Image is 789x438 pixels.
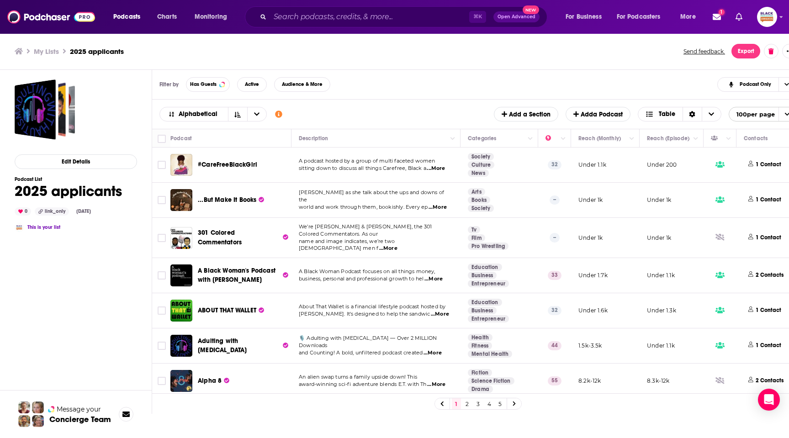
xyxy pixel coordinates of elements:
[159,81,179,88] h3: Filter by
[158,196,166,204] span: Toggle select row
[647,377,669,385] p: 8.3k-12k
[18,401,30,413] img: Sydney Profile
[198,376,229,385] a: Alpha 8
[158,342,166,350] span: Toggle select row
[198,267,275,284] span: A Black Woman's Podcast with [PERSON_NAME]
[198,337,247,354] span: Adulting with [MEDICAL_DATA]
[431,311,449,318] span: ...More
[566,107,630,121] button: Adda Podcast
[744,188,789,212] button: 1 Contact
[758,389,780,411] div: Open Intercom Messenger
[468,299,502,306] a: Education
[245,82,259,87] span: Active
[468,153,494,160] a: Society
[744,299,789,322] button: 1 Contact
[170,133,192,144] div: Podcast
[468,226,480,233] a: Tv
[638,107,721,121] h2: Choose View
[548,271,561,280] p: 33
[73,208,95,215] div: [DATE]
[299,335,437,348] span: 🎙️ Adulting with [MEDICAL_DATA] — Over 2 MILLION Downloads
[198,266,288,285] a: A Black Woman's Podcast with [PERSON_NAME]
[731,44,760,58] button: Export
[170,227,192,249] img: 301 Colored Commentators
[158,234,166,242] span: Toggle select row
[198,196,256,204] span: ...But Make It Books
[468,369,492,376] a: Fiction
[170,370,192,392] a: Alpha 8
[468,307,497,314] a: Business
[299,311,430,317] span: [PERSON_NAME]. It's designed to help the sandwic
[299,238,395,252] span: name and image indicates, we’re two [DEMOGRAPHIC_DATA] men f
[523,5,539,14] span: New
[468,169,489,177] a: News
[57,405,101,414] span: Message your
[179,111,221,117] span: Alphabetical
[468,342,492,349] a: Fitness
[711,133,724,144] div: Has Guests
[474,398,483,409] a: 3
[494,107,558,121] button: Add a Section
[34,47,59,56] h3: My Lists
[198,228,288,247] a: 301 Colored Commentators
[160,111,228,117] button: open menu
[15,223,24,232] img: blackpodcastingawards
[468,234,485,242] a: Film
[158,271,166,280] span: Toggle select row
[468,243,508,250] a: Pro Wrestling
[468,377,514,385] a: Science Fiction
[427,381,445,388] span: ...More
[299,381,427,387] span: award-winning sci-fi adventure blends E.T. with Th
[299,275,424,282] span: business, personal and professional growth to hel
[756,271,784,279] p: 2 Contacts
[237,77,267,92] button: Active
[299,303,445,310] span: About That Wallet is a financial lifestyle podcast hosted by
[756,342,781,349] p: 1 Contact
[151,10,182,24] a: Charts
[723,133,734,144] button: Column Actions
[170,154,192,176] img: #CareFreeBlackGirl
[198,306,264,315] a: ABOUT THAT WALLET
[70,47,124,56] h3: 2025 applicants
[158,161,166,169] span: Toggle select row
[170,335,192,357] img: Adulting with Autism
[299,189,444,203] span: [PERSON_NAME] as she talk about the ups and downs of the
[550,195,560,205] p: --
[468,205,494,212] a: Society
[729,107,775,121] span: 100 per page
[757,7,777,27] button: Show profile menu
[198,229,242,246] span: 301 Colored Commentators
[578,342,602,349] p: 1.5k-3.5k
[429,204,447,211] span: ...More
[647,271,675,279] p: Under 1.1k
[468,188,485,195] a: Arts
[170,264,192,286] img: A Black Woman's Podcast with Nikki Porcher
[228,107,247,121] button: Sort Direction
[379,245,397,252] span: ...More
[757,7,777,27] span: Logged in as blackpodcastingawards
[299,158,435,164] span: A podcast hosted by a group of multi faceted women
[424,349,442,357] span: ...More
[578,271,608,279] p: Under 1.7k
[299,133,328,144] div: Description
[468,315,509,322] a: Entrepreneur
[468,334,492,341] a: Health
[299,165,426,171] span: sitting down to discuss all things Carefree, Black a
[756,234,781,242] p: 1 Contact
[170,189,192,211] a: ...But Make It Books
[493,11,540,22] button: Open AdvancedNew
[32,401,44,413] img: Jules Profile
[578,306,608,314] p: Under 1.6k
[578,133,621,144] div: Reach (Monthly)
[270,10,469,24] input: Search podcasts, credits, & more...
[159,107,267,121] h2: Choose List sort
[468,161,494,169] a: Culture
[468,350,512,358] a: Mental Health
[468,196,490,204] a: Books
[247,107,266,121] button: open menu
[198,195,264,205] a: ...But Make It Books
[282,82,323,87] span: Audience & More
[732,9,746,25] a: Show notifications dropdown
